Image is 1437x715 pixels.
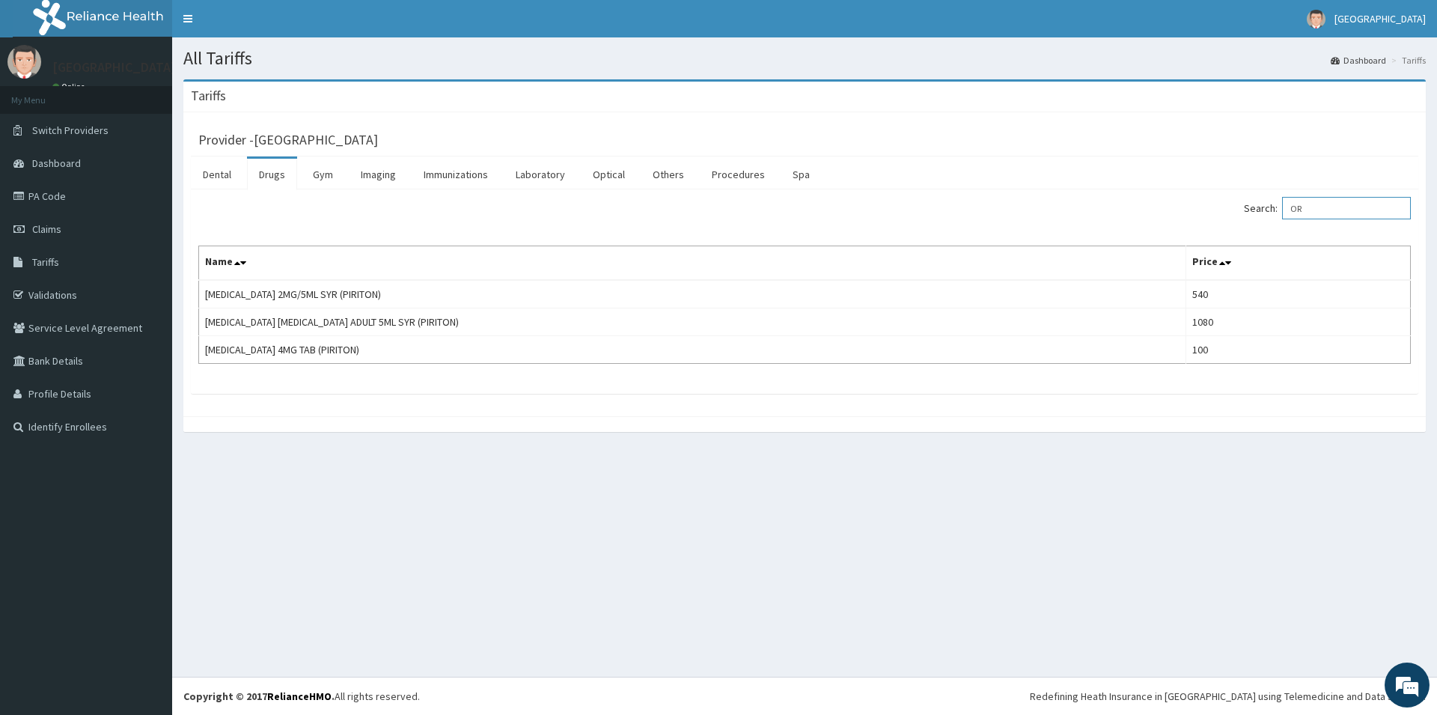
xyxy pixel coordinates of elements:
[52,82,88,92] a: Online
[349,159,408,190] a: Imaging
[199,246,1186,281] th: Name
[504,159,577,190] a: Laboratory
[247,159,297,190] a: Drugs
[7,409,285,461] textarea: Type your message and hit 'Enter'
[183,49,1426,68] h1: All Tariffs
[191,159,243,190] a: Dental
[172,677,1437,715] footer: All rights reserved.
[52,61,176,74] p: [GEOGRAPHIC_DATA]
[412,159,500,190] a: Immunizations
[32,222,61,236] span: Claims
[1186,308,1410,336] td: 1080
[581,159,637,190] a: Optical
[183,690,335,703] strong: Copyright © 2017 .
[199,336,1186,364] td: [MEDICAL_DATA] 4MG TAB (PIRITON)
[199,280,1186,308] td: [MEDICAL_DATA] 2MG/5ML SYR (PIRITON)
[1186,336,1410,364] td: 100
[87,189,207,340] span: We're online!
[191,89,226,103] h3: Tariffs
[1388,54,1426,67] li: Tariffs
[1030,689,1426,704] div: Redefining Heath Insurance in [GEOGRAPHIC_DATA] using Telemedicine and Data Science!
[1186,246,1410,281] th: Price
[781,159,822,190] a: Spa
[28,75,61,112] img: d_794563401_company_1708531726252_794563401
[198,133,378,147] h3: Provider - [GEOGRAPHIC_DATA]
[32,255,59,269] span: Tariffs
[301,159,345,190] a: Gym
[700,159,777,190] a: Procedures
[1244,197,1411,219] label: Search:
[1186,280,1410,308] td: 540
[1282,197,1411,219] input: Search:
[1307,10,1325,28] img: User Image
[245,7,281,43] div: Minimize live chat window
[32,124,109,137] span: Switch Providers
[1334,12,1426,25] span: [GEOGRAPHIC_DATA]
[641,159,696,190] a: Others
[1331,54,1386,67] a: Dashboard
[199,308,1186,336] td: [MEDICAL_DATA] [MEDICAL_DATA] ADULT 5ML SYR (PIRITON)
[32,156,81,170] span: Dashboard
[7,45,41,79] img: User Image
[78,84,251,103] div: Chat with us now
[267,690,332,703] a: RelianceHMO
